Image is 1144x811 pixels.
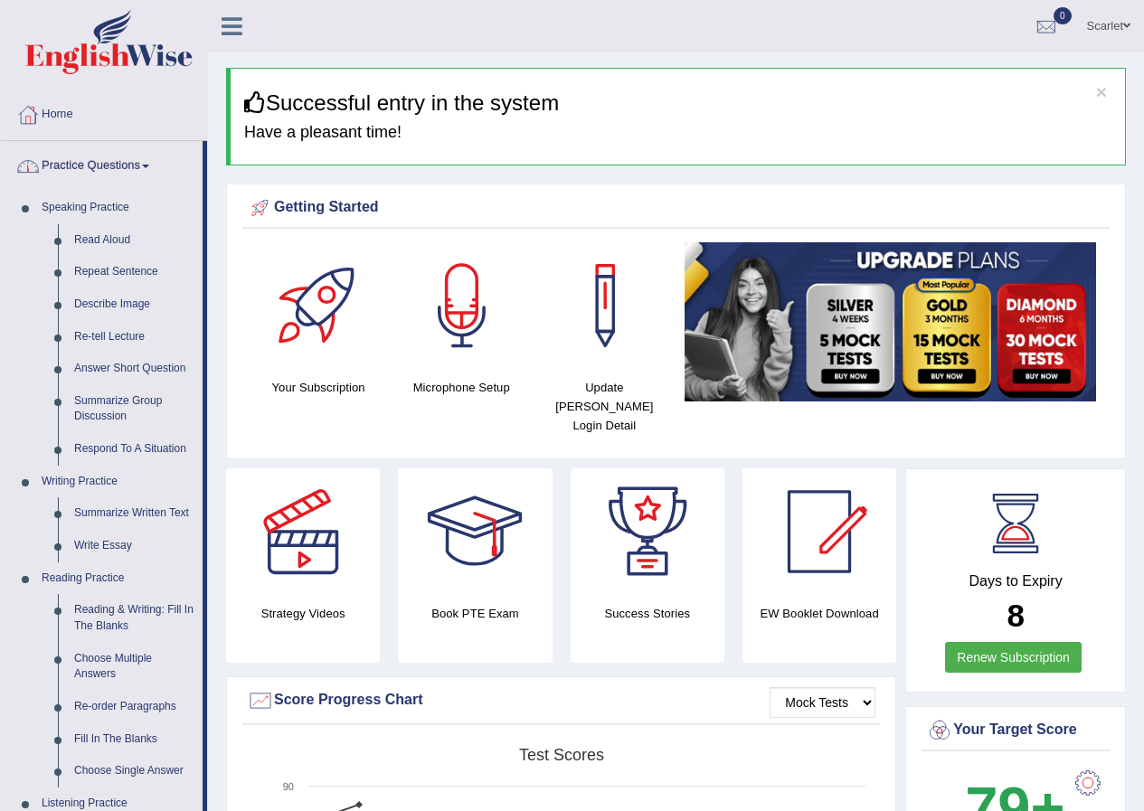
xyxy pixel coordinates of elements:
a: Reading & Writing: Fill In The Blanks [66,594,203,642]
h4: Your Subscription [256,378,381,397]
div: Getting Started [247,194,1105,222]
button: × [1096,82,1107,101]
a: Practice Questions [1,141,203,186]
img: small5.jpg [685,242,1096,401]
a: Renew Subscription [945,642,1082,673]
a: Re-tell Lecture [66,321,203,354]
a: Answer Short Question [66,353,203,385]
a: Reading Practice [33,562,203,595]
h4: Book PTE Exam [398,604,552,623]
div: Score Progress Chart [247,687,875,714]
h4: EW Booklet Download [742,604,896,623]
b: 8 [1007,598,1024,633]
tspan: Test scores [519,746,604,764]
span: 0 [1054,7,1072,24]
a: Writing Practice [33,466,203,498]
a: Speaking Practice [33,192,203,224]
a: Summarize Written Text [66,497,203,530]
a: Write Essay [66,530,203,562]
text: 90 [283,781,294,792]
a: Respond To A Situation [66,433,203,466]
a: Choose Single Answer [66,755,203,787]
a: Fill In The Blanks [66,723,203,756]
h4: Microphone Setup [399,378,524,397]
h4: Have a pleasant time! [244,124,1111,142]
a: Re-order Paragraphs [66,691,203,723]
h3: Successful entry in the system [244,91,1111,115]
h4: Strategy Videos [226,604,380,623]
h4: Success Stories [571,604,724,623]
div: Your Target Score [926,717,1105,744]
h4: Update [PERSON_NAME] Login Detail [542,378,667,435]
a: Summarize Group Discussion [66,385,203,433]
a: Home [1,90,207,135]
h4: Days to Expiry [926,573,1105,589]
a: Describe Image [66,288,203,321]
a: Repeat Sentence [66,256,203,288]
a: Read Aloud [66,224,203,257]
a: Choose Multiple Answers [66,643,203,691]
